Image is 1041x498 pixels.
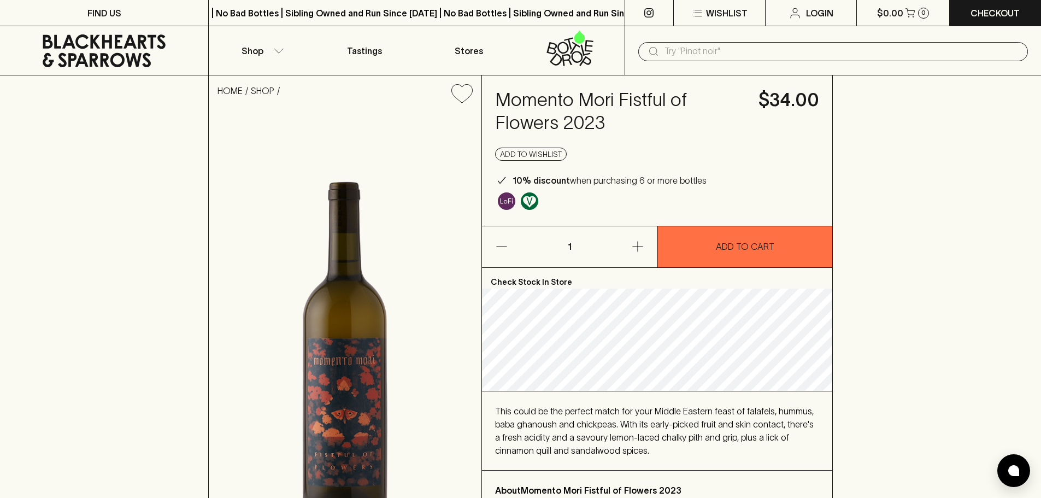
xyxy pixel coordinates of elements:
p: when purchasing 6 or more bottles [513,174,707,187]
b: 10% discount [513,175,570,185]
a: Some may call it natural, others minimum intervention, either way, it’s hands off & maybe even a ... [495,190,518,213]
a: SHOP [251,86,274,96]
p: Login [806,7,833,20]
p: Check Stock In Store [482,268,832,289]
a: Stores [417,26,521,75]
span: This could be the perfect match for your Middle Eastern feast of falafels, hummus, baba ghanoush ... [495,406,814,455]
img: bubble-icon [1008,465,1019,476]
p: Wishlist [706,7,748,20]
p: Shop [242,44,263,57]
button: ADD TO CART [658,226,833,267]
p: About Momento Mori Fistful of Flowers 2023 [495,484,819,497]
img: Lo-Fi [498,192,515,210]
a: Made without the use of any animal products. [518,190,541,213]
h4: $34.00 [758,89,819,112]
p: $0.00 [877,7,903,20]
p: Stores [455,44,483,57]
img: Vegan [521,192,538,210]
a: HOME [217,86,243,96]
a: Tastings [313,26,416,75]
p: 1 [556,226,583,267]
p: FIND US [87,7,121,20]
button: Shop [209,26,313,75]
button: Add to wishlist [495,148,567,161]
p: Tastings [347,44,382,57]
p: ADD TO CART [716,240,774,253]
p: Checkout [971,7,1020,20]
input: Try "Pinot noir" [664,43,1019,60]
p: 0 [921,10,926,16]
h4: Momento Mori Fistful of Flowers 2023 [495,89,745,134]
button: Add to wishlist [447,80,477,108]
